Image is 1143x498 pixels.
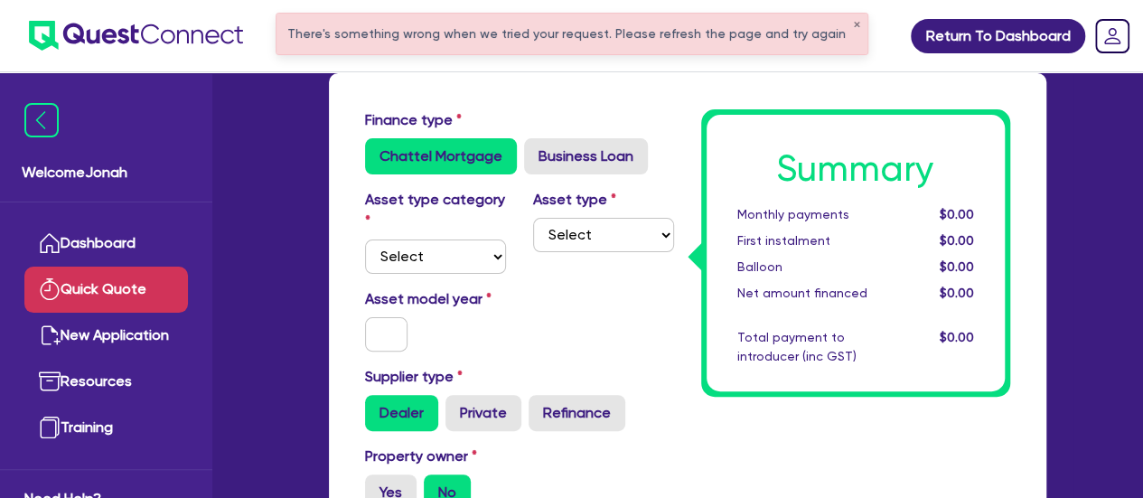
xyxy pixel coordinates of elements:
[1089,13,1136,60] a: Dropdown toggle
[533,189,616,211] label: Asset type
[365,446,477,467] label: Property owner
[939,207,973,221] span: $0.00
[529,395,625,431] label: Refinance
[724,231,900,250] div: First instalment
[939,259,973,274] span: $0.00
[39,371,61,392] img: resources
[724,328,900,366] div: Total payment to introducer (inc GST)
[939,330,973,344] span: $0.00
[365,109,462,131] label: Finance type
[276,14,867,54] div: There's something wrong when we tried your request. Please refresh the page and try again
[365,189,506,232] label: Asset type category
[39,417,61,438] img: training
[365,366,463,388] label: Supplier type
[24,405,188,451] a: Training
[724,205,900,224] div: Monthly payments
[24,103,59,137] img: icon-menu-close
[737,147,974,191] h1: Summary
[724,258,900,277] div: Balloon
[22,162,191,183] span: Welcome Jonah
[39,278,61,300] img: quick-quote
[365,395,438,431] label: Dealer
[29,21,243,51] img: quest-connect-logo-blue
[724,284,900,303] div: Net amount financed
[24,221,188,267] a: Dashboard
[939,286,973,300] span: $0.00
[524,138,648,174] label: Business Loan
[911,19,1085,53] a: Return To Dashboard
[351,288,520,310] label: Asset model year
[939,233,973,248] span: $0.00
[853,21,860,30] button: ✕
[39,324,61,346] img: new-application
[365,138,517,174] label: Chattel Mortgage
[445,395,521,431] label: Private
[24,267,188,313] a: Quick Quote
[24,313,188,359] a: New Application
[24,359,188,405] a: Resources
